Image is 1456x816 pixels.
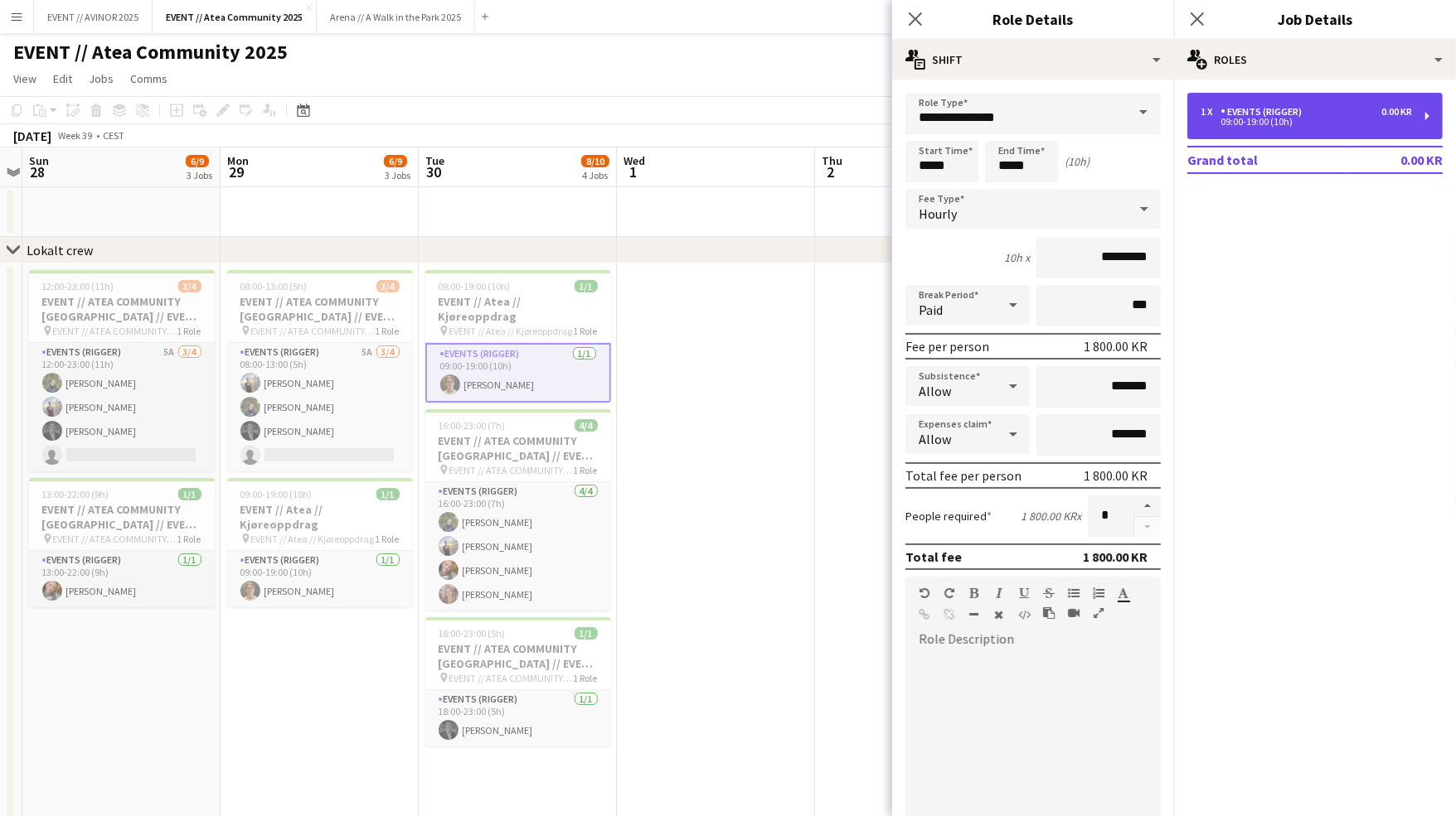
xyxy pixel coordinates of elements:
[178,280,201,292] span: 3/4
[1201,118,1412,126] div: 09:00-19:00 (10h)
[574,464,598,476] span: 1 Role
[177,533,201,545] span: 1 Role
[186,155,209,167] span: 6/9
[425,482,611,611] app-card-role: Events (Rigger)4/416:00-23:00 (7h)[PERSON_NAME][PERSON_NAME][PERSON_NAME][PERSON_NAME]
[944,587,955,600] button: Redo
[251,533,375,545] span: EVENT // Atea // Kjøreoppdrag
[425,409,611,611] app-job-card: 16:00-23:00 (7h)4/4EVENT // ATEA COMMUNITY [GEOGRAPHIC_DATA] // EVENT CREW EVENT // ATEA COMMUNIT...
[439,280,511,292] span: 09:00-19:00 (10h)
[1004,250,1030,265] div: 10h x
[251,325,376,337] span: EVENT // ATEA COMMUNITY [GEOGRAPHIC_DATA] // EVENT CREW
[29,343,215,471] app-card-role: Events (Rigger)5A3/412:00-23:00 (11h)[PERSON_NAME][PERSON_NAME][PERSON_NAME]
[29,502,215,532] h3: EVENT // ATEA COMMUNITY [GEOGRAPHIC_DATA] // EVENT CREW
[227,551,413,607] app-card-role: Events (Rigger)1/109:00-19:00 (10h)[PERSON_NAME]
[13,40,288,65] h1: EVENT // Atea Community 2025
[439,419,506,432] span: 16:00-23:00 (7h)
[1018,587,1030,600] button: Underline
[1068,606,1080,620] button: Insert video
[574,672,598,684] span: 1 Role
[892,8,1174,30] h3: Role Details
[425,617,611,746] app-job-card: 18:00-23:00 (5h)1/1EVENT // ATEA COMMUNITY [GEOGRAPHIC_DATA] // EVENT CREW EVENT // ATEA COMMUNIT...
[317,1,475,33] button: Arena // A Walk in the Park 2025
[227,153,249,168] span: Mon
[581,155,609,167] span: 8/10
[574,325,598,337] span: 1 Role
[905,548,962,565] div: Total fee
[425,294,611,324] h3: EVENT // Atea // Kjøreoppdrag
[53,533,177,545] span: EVENT // ATEA COMMUNITY [GEOGRAPHIC_DATA] // EVENT CREW LED
[968,608,980,621] button: Horizontal Line
[34,1,153,33] button: EVENT // AVINOR 2025
[582,169,609,181] div: 4 Jobs
[178,488,201,500] span: 1/1
[425,343,611,403] app-card-role: Events (Rigger)1/109:00-19:00 (10h)[PERSON_NAME]
[384,155,407,167] span: 6/9
[993,608,1005,621] button: Clear Formatting
[621,162,645,181] span: 1
[449,464,574,476] span: EVENT // ATEA COMMUNITY [GEOGRAPHIC_DATA] // EVENT CREW
[1118,587,1129,600] button: Text Color
[29,551,215,607] app-card-role: Events (Rigger)1/113:00-22:00 (9h)[PERSON_NAME]
[1043,587,1055,600] button: Strikethrough
[103,129,124,142] div: CEST
[227,343,413,471] app-card-role: Events (Rigger)5A3/408:00-13:00 (5h)[PERSON_NAME][PERSON_NAME][PERSON_NAME]
[423,162,444,181] span: 30
[425,153,444,168] span: Tue
[27,242,93,258] div: Lokalt crew
[130,71,167,86] span: Comms
[1187,147,1346,173] td: Grand total
[1084,338,1148,355] div: 1 800.00 KR
[919,205,957,222] span: Hourly
[46,68,79,89] a: Edit
[1134,495,1161,517] button: Increase
[227,502,413,532] h3: EVENT // Atea // Kjøreoppdrag
[240,488,313,500] span: 09:00-19:00 (10h)
[1021,509,1081,524] div: 1 800.00 KR x
[919,302,943,318] span: Paid
[29,478,215,607] app-job-card: 13:00-22:00 (9h)1/1EVENT // ATEA COMMUNITY [GEOGRAPHIC_DATA] // EVENT CREW EVENT // ATEA COMMUNIT...
[177,325,201,337] span: 1 Role
[1068,587,1080,600] button: Unordered List
[1201,106,1221,118] div: 1 x
[905,509,992,524] label: People required
[919,431,951,447] span: Allow
[892,40,1174,80] div: Shift
[575,627,598,640] span: 1/1
[449,672,574,684] span: EVENT // ATEA COMMUNITY [GEOGRAPHIC_DATA] // EVENT CREW
[227,270,413,471] app-job-card: 08:00-13:00 (5h)3/4EVENT // ATEA COMMUNITY [GEOGRAPHIC_DATA] // EVENT CREW EVENT // ATEA COMMUNIT...
[385,169,410,181] div: 3 Jobs
[919,587,930,600] button: Undo
[42,488,109,500] span: 13:00-22:00 (9h)
[1084,467,1148,484] div: 1 800.00 KR
[153,1,317,33] button: EVENT // Atea Community 2025
[13,128,51,144] div: [DATE]
[1093,587,1104,600] button: Ordered List
[42,280,114,292] span: 12:00-23:00 (11h)
[1346,147,1443,173] td: 0.00 KR
[575,280,598,292] span: 1/1
[425,270,611,403] div: 09:00-19:00 (10h)1/1EVENT // Atea // Kjøreoppdrag EVENT // Atea // Kjøreoppdrag1 RoleEvents (Rigg...
[240,280,308,292] span: 08:00-13:00 (5h)
[1018,608,1030,621] button: HTML Code
[29,153,49,168] span: Sun
[425,433,611,463] h3: EVENT // ATEA COMMUNITY [GEOGRAPHIC_DATA] // EVENT CREW
[227,478,413,607] app-job-card: 09:00-19:00 (10h)1/1EVENT // Atea // Kjøreoppdrag EVENT // Atea // Kjøreoppdrag1 RoleEvents (Rigg...
[968,587,980,600] button: Bold
[439,627,506,640] span: 18:00-23:00 (5h)
[1093,606,1104,620] button: Fullscreen
[819,162,842,181] span: 2
[82,68,120,89] a: Jobs
[187,169,212,181] div: 3 Jobs
[1221,106,1308,118] div: Events (Rigger)
[29,270,215,471] app-job-card: 12:00-23:00 (11h)3/4EVENT // ATEA COMMUNITY [GEOGRAPHIC_DATA] // EVENT CREW EVENT // ATEA COMMUNI...
[124,68,174,89] a: Comms
[376,280,400,292] span: 3/4
[919,383,951,399] span: Allow
[822,153,842,168] span: Thu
